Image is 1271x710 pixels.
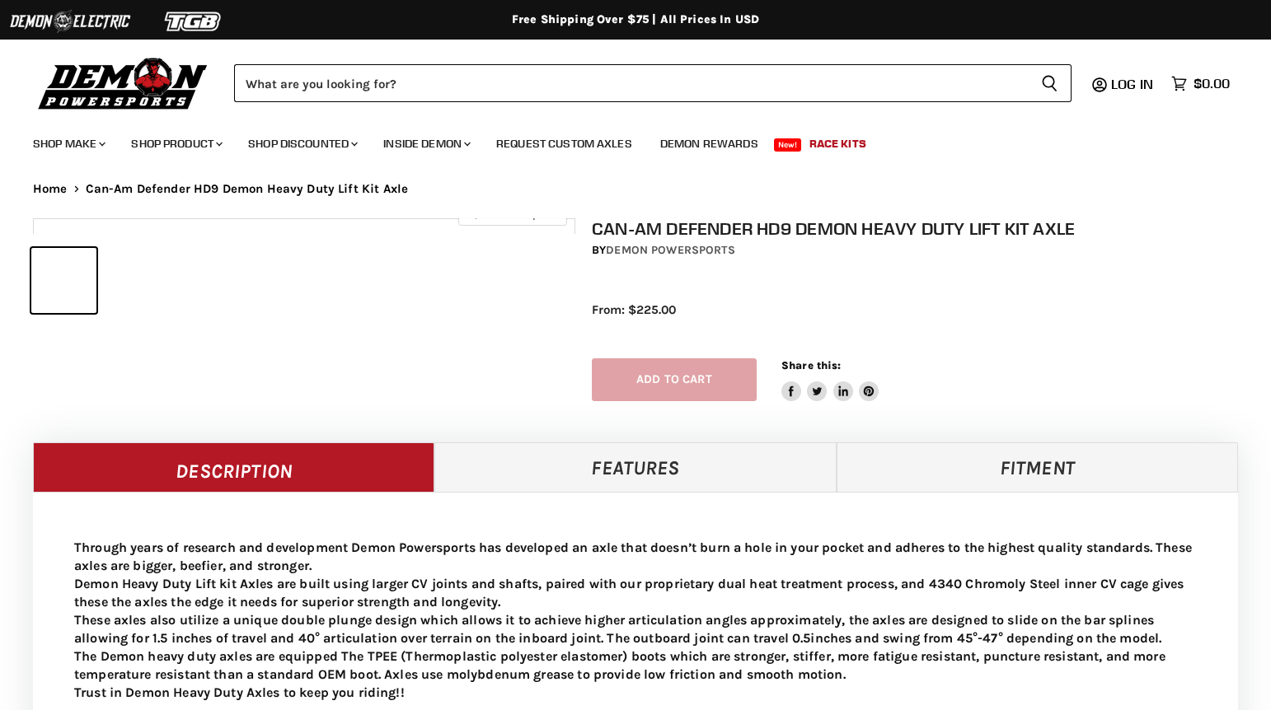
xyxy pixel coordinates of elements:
aside: Share this: [781,358,879,402]
span: $0.00 [1194,76,1230,91]
button: Search [1028,64,1072,102]
img: Demon Electric Logo 2 [8,6,132,37]
a: Fitment [837,442,1238,492]
img: TGB Logo 2 [132,6,256,37]
span: Click to expand [467,208,558,220]
span: Log in [1111,76,1153,92]
span: Share this: [781,359,841,371]
a: Description [33,442,434,492]
a: Inside Demon [371,127,481,161]
div: by [592,241,1255,259]
a: Request Custom Axles [484,127,645,161]
a: Features [434,442,836,492]
a: Shop Product [119,127,232,161]
ul: Main menu [21,120,1226,161]
a: Home [33,182,68,196]
a: Demon Powersports [606,243,734,257]
form: Product [234,64,1072,102]
h1: Can-Am Defender HD9 Demon Heavy Duty Lift Kit Axle [592,218,1255,239]
span: New! [774,138,802,152]
a: Demon Rewards [648,127,771,161]
input: Search [234,64,1028,102]
a: $0.00 [1163,72,1238,96]
a: Race Kits [797,127,879,161]
button: IMAGE thumbnail [31,248,96,313]
img: Demon Powersports [33,54,213,112]
span: From: $225.00 [592,302,676,317]
a: Shop Discounted [236,127,368,161]
a: Shop Make [21,127,115,161]
a: Log in [1104,77,1163,91]
span: Can-Am Defender HD9 Demon Heavy Duty Lift Kit Axle [86,182,409,196]
p: Through years of research and development Demon Powersports has developed an axle that doesn’t bu... [74,539,1197,702]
